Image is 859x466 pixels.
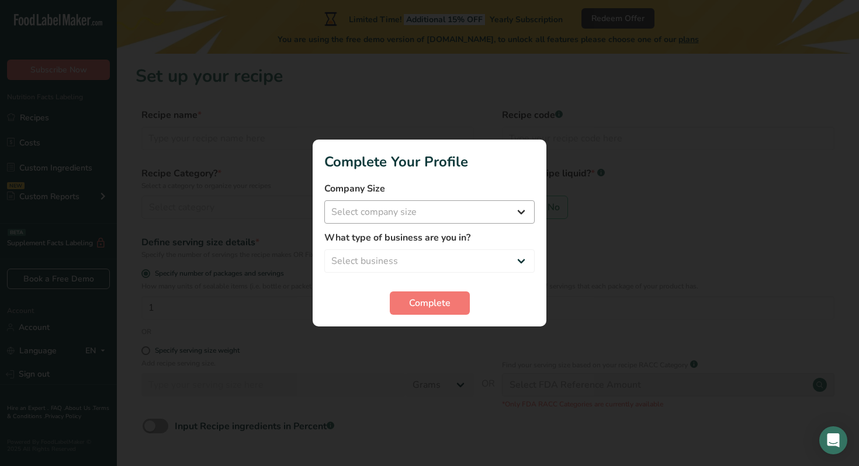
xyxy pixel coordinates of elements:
span: Complete [409,296,451,310]
div: Open Intercom Messenger [819,426,847,454]
button: Complete [390,291,470,315]
label: What type of business are you in? [324,231,535,245]
label: Company Size [324,182,535,196]
h1: Complete Your Profile [324,151,535,172]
